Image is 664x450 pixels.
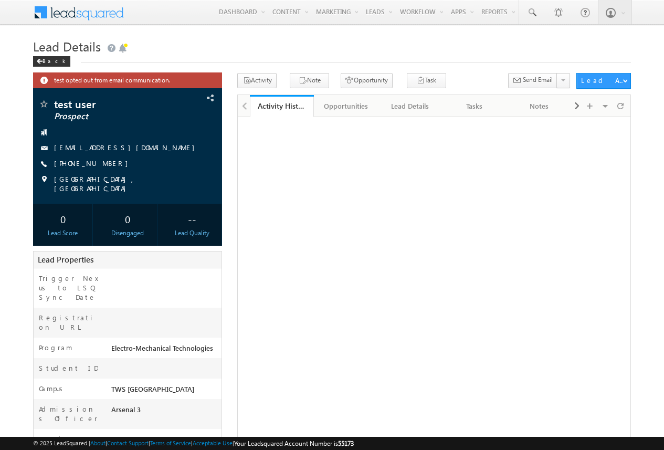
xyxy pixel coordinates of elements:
[109,384,222,399] div: TWS [GEOGRAPHIC_DATA]
[165,228,219,238] div: Lead Quality
[90,439,106,446] a: About
[581,76,626,85] div: Lead Actions
[107,439,149,446] a: Contact Support
[387,100,434,112] div: Lead Details
[341,73,393,88] button: Opportunity
[576,73,630,89] button: Lead Actions
[234,439,354,447] span: Your Leadsquared Account Number is
[378,95,443,117] a: Lead Details
[36,209,90,228] div: 0
[508,73,557,88] button: Send Email
[314,95,378,117] a: Opportunities
[100,228,154,238] div: Disengaged
[193,439,233,446] a: Acceptable Use
[250,95,314,117] a: Activity History
[54,75,197,84] span: test opted out from email communication.
[515,100,562,112] div: Notes
[109,343,222,358] div: Electro-Mechanical Technologies
[33,56,76,65] a: Back
[507,95,572,117] a: Notes
[33,38,101,55] span: Lead Details
[38,254,93,265] span: Lead Properties
[100,209,154,228] div: 0
[250,95,314,116] li: Activity History
[523,75,553,85] span: Send Email
[237,73,277,88] button: Activity
[338,439,354,447] span: 55173
[111,405,141,414] span: Arsenal 3
[39,384,67,393] label: Campus
[54,174,206,193] span: [GEOGRAPHIC_DATA], [GEOGRAPHIC_DATA]
[54,143,200,153] span: [EMAIL_ADDRESS][DOMAIN_NAME]
[39,313,102,332] label: Registration URL
[165,209,219,228] div: --
[39,343,72,352] label: Program
[443,95,508,117] a: Tasks
[258,101,307,111] div: Activity History
[290,73,329,88] button: Note
[407,73,446,88] button: Task
[33,56,70,67] div: Back
[322,100,369,112] div: Opportunities
[33,438,354,448] span: © 2025 LeadSquared | | | | |
[36,228,90,238] div: Lead Score
[150,439,191,446] a: Terms of Service
[54,111,170,122] span: Prospect
[39,363,98,373] label: Student ID
[54,99,170,109] span: test user
[451,100,498,112] div: Tasks
[54,159,133,168] a: [PHONE_NUMBER]
[39,274,102,302] label: Trigger Nexus to LSQ Sync Date
[39,404,102,423] label: Admissions Officer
